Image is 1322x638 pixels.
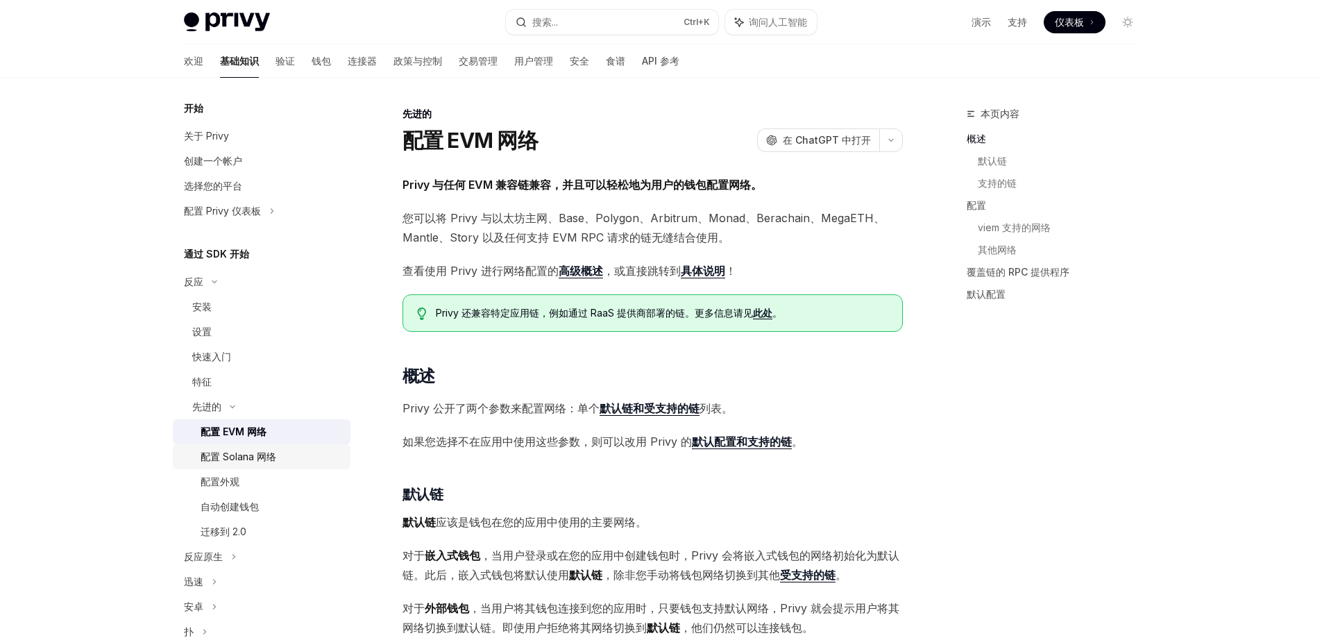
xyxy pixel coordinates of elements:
[459,55,498,67] font: 交易管理
[749,16,807,28] font: 询问人工智能
[967,133,986,144] font: 概述
[1008,16,1027,28] font: 支持
[220,55,259,67] font: 基础知识
[642,44,679,78] a: API 参考
[402,366,435,386] font: 概述
[173,344,350,369] a: 快速入门
[201,451,276,462] font: 配置 Solana 网络
[978,244,1017,255] font: 其他网络
[393,44,442,78] a: 政策与控制
[184,626,194,637] font: 扑
[506,10,718,35] button: 搜索...Ctrl+K
[184,576,203,587] font: 迅速
[312,55,331,67] font: 钱包
[417,308,427,320] svg: 提示
[642,55,679,67] font: API 参考
[192,376,212,387] font: 特征
[402,211,885,244] font: 您可以将 Privy 与以太坊主网、Base、Polygon、Arbitrum、Monad、Berachain、MegaETH、Mantle、Story 以及任何支持 EVM RPC 请求的链无...
[725,264,736,278] font: ！
[559,264,603,278] a: 高级概述
[602,568,780,582] font: ，除非您手动将钱包网络切换到其他
[570,55,589,67] font: 安全
[436,307,753,319] font: Privy 还兼容特定应用链，例如通过 RaaS 提供商部署的链。更多信息请见
[425,548,480,562] font: 嵌入式钱包
[644,401,700,415] font: 受支持的链
[569,568,602,582] font: 默认链
[725,10,817,35] button: 询问人工智能
[700,401,722,415] font: 列表
[978,217,1150,239] a: viem 支持的网络
[184,248,249,260] font: 通过 SDK 开始
[173,294,350,319] a: 安装
[967,261,1150,283] a: 覆盖链的 RPC 提供程序
[780,568,836,582] a: 受支持的链
[978,221,1051,233] font: viem 支持的网络
[680,621,813,635] font: ，他们仍然可以连接钱包。
[184,276,203,287] font: 反应
[348,44,377,78] a: 连接器
[402,178,762,192] font: Privy 与任何 EVM 兼容链兼容，并且可以轻松地为用户的钱包配置网络。
[184,55,203,67] font: 欢迎
[753,307,772,319] a: 此处
[692,435,792,449] a: 默认配置和支持的链
[402,401,600,415] font: Privy 公开了两个参数来配置网络：单个
[184,44,203,78] a: 欢迎
[276,44,295,78] a: 验证
[1117,11,1139,33] button: 切换暗模式
[173,469,350,494] a: 配置外观
[192,351,231,362] font: 快速入门
[201,476,239,487] font: 配置外观
[201,426,266,437] font: 配置 EVM 网络
[173,149,350,174] a: 创建一个帐户
[459,44,498,78] a: 交易管理
[348,55,377,67] font: 连接器
[967,288,1006,300] font: 默认配置
[402,486,443,503] font: 默认链
[402,548,425,562] font: 对于
[436,515,458,529] font: 应该
[276,55,295,67] font: 验证
[967,128,1150,150] a: 概述
[681,264,725,278] a: 具体说明
[783,134,871,146] font: 在 ChatGPT 中打开
[312,44,331,78] a: 钱包
[184,180,242,192] font: 选择您的平台
[173,319,350,344] a: 设置
[173,419,350,444] a: 配置 EVM 网络
[967,194,1150,217] a: 配置
[978,177,1017,189] font: 支持的链
[173,444,350,469] a: 配置 Solana 网络
[967,199,986,211] font: 配置
[644,401,700,416] a: 受支持的链
[402,264,559,278] font: 查看使用 Privy 进行网络配置的
[1044,11,1105,33] a: 仪表板
[192,326,212,337] font: 设置
[722,401,733,415] font: 。
[1008,15,1027,29] a: 支持
[402,548,899,582] font: ，当用户登录或在您的应用中创建钱包时，Privy 会将嵌入式钱包的网络初始化为默认链。此后，嵌入式钱包将默认使用
[184,205,261,217] font: 配置 Privy 仪表板
[514,55,553,67] font: 用户管理
[402,435,692,448] font: 如果您选择不在应用中使用这些参数，则可以改用 Privy 的
[972,16,991,28] font: 演示
[532,16,558,28] font: 搜索...
[836,568,847,582] font: 。
[978,172,1150,194] a: 支持的链
[201,526,246,537] font: 迁移到 2.0
[184,130,229,142] font: 关于 Privy
[514,44,553,78] a: 用户管理
[184,12,270,32] img: 灯光标志
[792,435,803,448] font: 。
[606,44,625,78] a: 食谱
[402,601,425,615] font: 对于
[780,568,836,582] font: 受支持的链
[402,601,899,635] font: ，当用户将其钱包连接到您的应用时，只要钱包支持默认网络，Privy 就会提示用户将其网络切换到默认链。即使用户拒绝将其网络切换到
[402,515,436,529] font: 默认链
[698,17,710,27] font: +K
[192,401,221,412] font: 先进的
[600,401,644,415] font: 默认链和
[173,124,350,149] a: 关于 Privy
[692,435,792,448] font: 默认配置和支持的链
[173,369,350,394] a: 特征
